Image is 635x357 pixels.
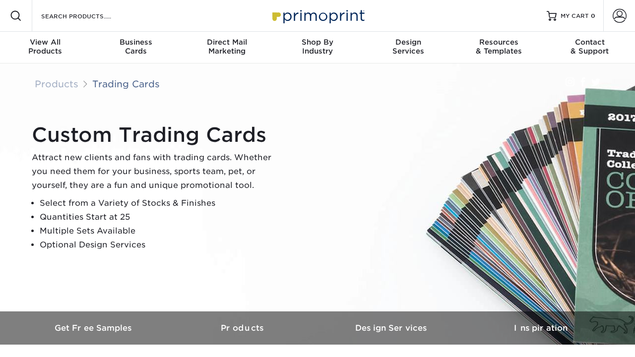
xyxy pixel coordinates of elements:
a: BusinessCards [91,32,182,63]
a: Resources& Templates [453,32,544,63]
a: Trading Cards [92,78,160,89]
div: Marketing [182,38,272,56]
input: SEARCH PRODUCTS..... [40,10,137,22]
a: Products [169,311,317,345]
a: Products [35,78,78,89]
span: MY CART [561,12,589,20]
p: Attract new clients and fans with trading cards. Whether you need them for your business, sports ... [32,151,280,192]
h3: Products [169,323,317,333]
li: Optional Design Services [40,238,280,252]
span: Direct Mail [182,38,272,47]
span: Design [363,38,453,47]
div: & Templates [453,38,544,56]
li: Select from a Variety of Stocks & Finishes [40,196,280,210]
li: Quantities Start at 25 [40,210,280,224]
li: Multiple Sets Available [40,224,280,238]
span: 0 [591,12,595,19]
h3: Design Services [317,323,466,333]
a: Shop ByIndustry [272,32,363,63]
span: Shop By [272,38,363,47]
a: Design Services [317,311,466,345]
a: Inspiration [466,311,615,345]
a: Direct MailMarketing [182,32,272,63]
div: & Support [544,38,635,56]
div: Cards [91,38,182,56]
a: DesignServices [363,32,453,63]
span: Resources [453,38,544,47]
h3: Inspiration [466,323,615,333]
a: Contact& Support [544,32,635,63]
div: Services [363,38,453,56]
div: Industry [272,38,363,56]
span: Business [91,38,182,47]
a: Get Free Samples [20,311,169,345]
img: Primoprint [268,5,367,26]
span: Contact [544,38,635,47]
h3: Get Free Samples [20,323,169,333]
h1: Custom Trading Cards [32,123,280,147]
